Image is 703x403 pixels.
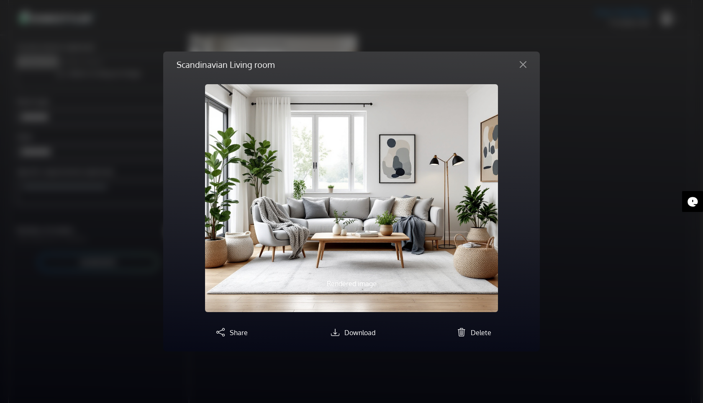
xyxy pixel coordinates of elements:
[344,328,375,337] span: Download
[177,58,275,71] h5: Scandinavian Living room
[513,58,533,71] button: Close
[328,328,375,337] a: Download
[454,325,491,338] button: Delete
[230,328,248,337] span: Share
[471,328,491,337] span: Delete
[249,279,454,289] p: Rendered image
[205,84,498,312] img: homestyler-20250906-1-y2fdys.jpg
[213,328,248,337] a: Share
